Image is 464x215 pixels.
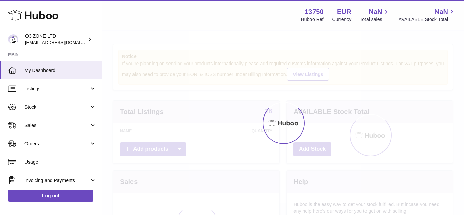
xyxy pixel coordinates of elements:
div: Currency [332,16,352,23]
span: NaN [434,7,448,16]
a: Log out [8,190,93,202]
div: O3 ZONE LTD [25,33,86,46]
span: NaN [369,7,382,16]
strong: EUR [337,7,351,16]
span: Stock [24,104,89,110]
span: Orders [24,141,89,147]
span: [EMAIL_ADDRESS][DOMAIN_NAME] [25,40,100,45]
span: Sales [24,122,89,129]
a: NaN AVAILABLE Stock Total [398,7,456,23]
span: Total sales [360,16,390,23]
span: Listings [24,86,89,92]
strong: 13750 [305,7,324,16]
img: internalAdmin-13750@internal.huboo.com [8,34,18,44]
div: Huboo Ref [301,16,324,23]
a: NaN Total sales [360,7,390,23]
span: Usage [24,159,96,165]
span: Invoicing and Payments [24,177,89,184]
span: AVAILABLE Stock Total [398,16,456,23]
span: My Dashboard [24,67,96,74]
